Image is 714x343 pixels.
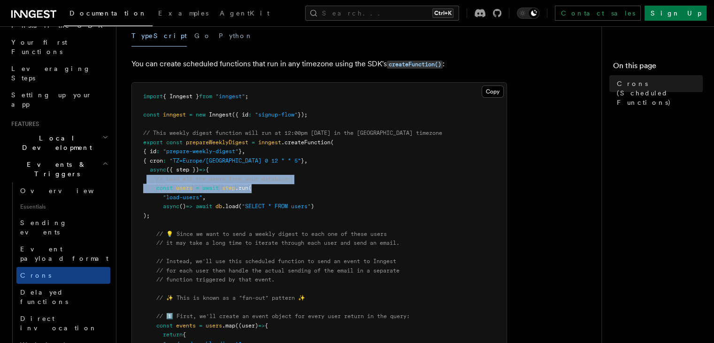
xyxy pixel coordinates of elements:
span: = [199,322,202,329]
span: ( [238,203,242,210]
span: { id [143,148,156,155]
span: .createFunction [281,139,330,146]
button: Python [219,25,253,47]
span: : [248,111,252,118]
span: ; [245,93,248,100]
span: "prepare-weekly-digest" [163,148,238,155]
span: export [143,139,163,146]
button: Events & Triggers [8,156,110,182]
button: Go [194,25,211,47]
span: , [202,194,206,201]
span: { Inngest } [163,93,199,100]
a: Sign Up [645,6,706,21]
h4: On this page [613,60,703,75]
span: }); [298,111,307,118]
span: .map [222,322,235,329]
span: const [166,139,183,146]
span: = [189,111,192,118]
span: return [163,331,183,338]
span: Event payload format [20,245,108,262]
span: ( [248,185,252,191]
span: => [258,322,265,329]
span: const [143,111,160,118]
span: step [222,185,235,191]
span: { [265,322,268,329]
span: import [143,93,163,100]
button: Local Development [8,130,110,156]
span: Crons [20,272,51,279]
span: .run [235,185,248,191]
span: = [196,185,199,191]
span: Features [8,120,39,128]
span: // 1️⃣ First, we'll create an event object for every user return in the query: [156,313,410,320]
span: ({ id [232,111,248,118]
span: users [206,322,222,329]
a: AgentKit [214,3,275,25]
span: Crons (Scheduled Functions) [617,79,703,107]
a: Examples [153,3,214,25]
span: : [156,148,160,155]
span: users [176,185,192,191]
span: Inngest [209,111,232,118]
span: events [176,322,196,329]
span: "signup-flow" [255,111,298,118]
span: "TZ=Europe/[GEOGRAPHIC_DATA] 0 12 * * 5" [169,157,301,164]
a: Sending events [16,214,110,241]
a: Setting up your app [8,86,110,113]
span: "SELECT * FROM users" [242,203,311,210]
a: Overview [16,182,110,199]
span: Local Development [8,133,102,152]
span: Documentation [69,9,147,17]
span: // ✨ This is known as a "fan-out" pattern ✨ [156,295,305,301]
span: async [163,203,179,210]
span: ); [143,212,150,219]
span: = [252,139,255,146]
span: Direct invocation [20,315,97,332]
span: { [183,331,186,338]
span: ((user) [235,322,258,329]
a: Crons (Scheduled Functions) [613,75,703,111]
a: Delayed functions [16,284,110,310]
span: inngest [258,139,281,146]
span: : [163,157,166,164]
span: , [242,148,245,155]
span: ) [311,203,314,210]
a: Event payload format [16,241,110,267]
span: db [215,203,222,210]
span: // function triggered by that event. [156,276,275,283]
a: Contact sales [555,6,641,21]
a: Leveraging Steps [8,60,110,86]
span: // Instead, we'll use this scheduled function to send an event to Inngest [156,258,396,265]
span: Overview [20,187,117,195]
span: } [301,157,304,164]
span: const [156,185,173,191]
code: createFunction() [387,61,443,69]
span: // 💡 Since we want to send a weekly digest to each one of these users [156,231,387,237]
span: await [202,185,219,191]
span: const [156,322,173,329]
span: ( [330,139,334,146]
a: Crons [16,267,110,284]
span: Examples [158,9,208,17]
span: ({ step }) [166,166,199,173]
span: new [196,111,206,118]
span: } [238,148,242,155]
span: () [179,203,186,210]
p: You can create scheduled functions that run in any timezone using the SDK's : [131,57,507,71]
span: await [196,203,212,210]
span: // for each user then handle the actual sending of the email in a separate [156,267,399,274]
span: prepareWeeklyDigest [186,139,248,146]
span: "inngest" [215,93,245,100]
span: Events & Triggers [8,160,102,179]
span: => [186,203,192,210]
span: // it may take a long time to iterate through each user and send an email. [156,240,399,246]
span: Leveraging Steps [11,65,91,82]
kbd: Ctrl+K [432,8,453,18]
span: from [199,93,212,100]
span: // This weekly digest function will run at 12:00pm [DATE] in the [GEOGRAPHIC_DATA] timezone [143,130,442,136]
button: Toggle dark mode [517,8,539,19]
span: Essentials [16,199,110,214]
span: async [150,166,166,173]
button: TypeScript [131,25,187,47]
span: Sending events [20,219,67,236]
